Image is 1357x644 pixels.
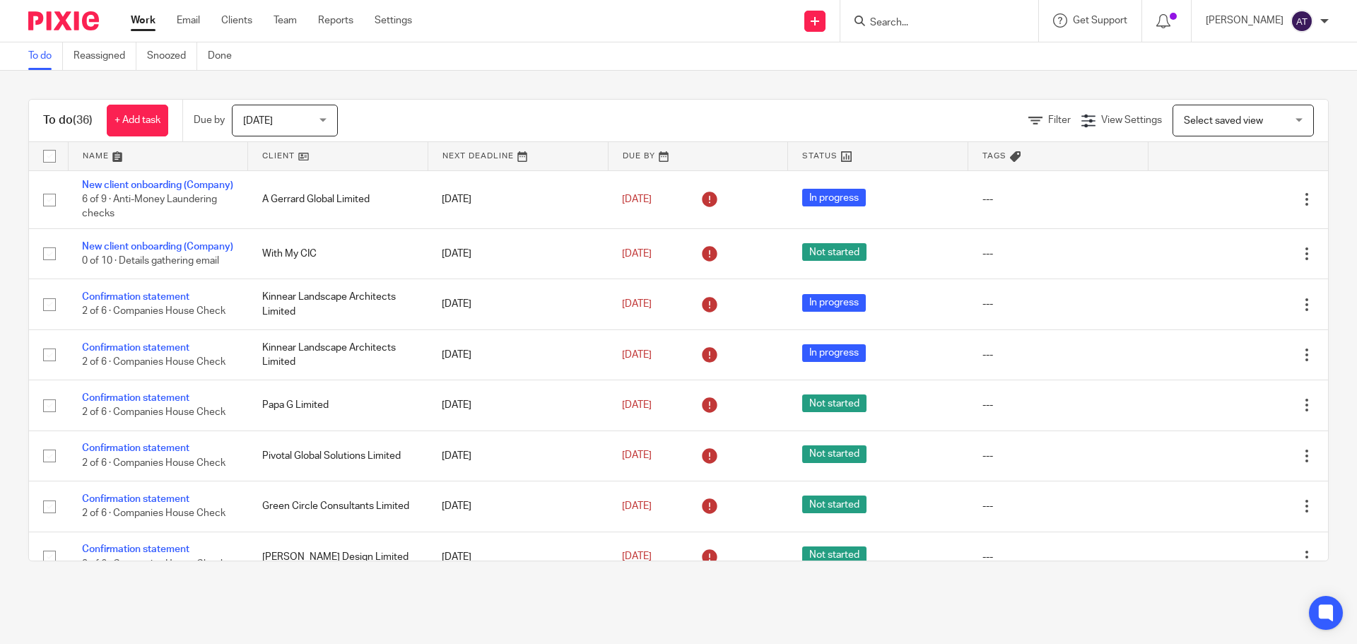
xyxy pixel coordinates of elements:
[982,499,1134,513] div: ---
[982,348,1134,362] div: ---
[428,279,608,329] td: [DATE]
[428,532,608,582] td: [DATE]
[82,292,189,302] a: Confirmation statement
[107,105,168,136] a: + Add task
[82,544,189,554] a: Confirmation statement
[982,247,1134,261] div: ---
[1291,10,1313,33] img: svg%3E
[248,279,428,329] td: Kinnear Landscape Architects Limited
[82,180,233,190] a: New client onboarding (Company)
[82,508,225,518] span: 2 of 6 · Companies House Check
[1073,16,1127,25] span: Get Support
[428,481,608,532] td: [DATE]
[622,194,652,204] span: [DATE]
[869,17,996,30] input: Search
[428,228,608,279] td: [DATE]
[428,380,608,431] td: [DATE]
[622,249,652,259] span: [DATE]
[802,496,867,513] span: Not started
[248,228,428,279] td: With My CIC
[82,559,225,569] span: 2 of 6 · Companies House Check
[622,451,652,461] span: [DATE]
[428,329,608,380] td: [DATE]
[82,494,189,504] a: Confirmation statement
[622,501,652,511] span: [DATE]
[318,13,353,28] a: Reports
[221,13,252,28] a: Clients
[982,192,1134,206] div: ---
[82,357,225,367] span: 2 of 6 · Companies House Check
[82,393,189,403] a: Confirmation statement
[131,13,155,28] a: Work
[248,532,428,582] td: [PERSON_NAME] Design Limited
[274,13,297,28] a: Team
[802,189,866,206] span: In progress
[82,408,225,418] span: 2 of 6 · Companies House Check
[982,550,1134,564] div: ---
[375,13,412,28] a: Settings
[74,42,136,70] a: Reassigned
[248,481,428,532] td: Green Circle Consultants Limited
[802,344,866,362] span: In progress
[248,431,428,481] td: Pivotal Global Solutions Limited
[982,449,1134,463] div: ---
[982,398,1134,412] div: ---
[82,256,219,266] span: 0 of 10 · Details gathering email
[194,113,225,127] p: Due by
[243,116,273,126] span: [DATE]
[1206,13,1283,28] p: [PERSON_NAME]
[428,170,608,228] td: [DATE]
[802,243,867,261] span: Not started
[28,42,63,70] a: To do
[802,546,867,564] span: Not started
[73,115,93,126] span: (36)
[802,294,866,312] span: In progress
[1048,115,1071,125] span: Filter
[1101,115,1162,125] span: View Settings
[802,394,867,412] span: Not started
[43,113,93,128] h1: To do
[248,380,428,431] td: Papa G Limited
[248,170,428,228] td: A Gerrard Global Limited
[82,443,189,453] a: Confirmation statement
[82,307,225,317] span: 2 of 6 · Companies House Check
[982,152,1006,160] span: Tags
[208,42,242,70] a: Done
[428,431,608,481] td: [DATE]
[82,194,217,219] span: 6 of 9 · Anti-Money Laundering checks
[177,13,200,28] a: Email
[82,458,225,468] span: 2 of 6 · Companies House Check
[82,343,189,353] a: Confirmation statement
[248,329,428,380] td: Kinnear Landscape Architects Limited
[622,299,652,309] span: [DATE]
[622,350,652,360] span: [DATE]
[982,297,1134,311] div: ---
[28,11,99,30] img: Pixie
[622,552,652,562] span: [DATE]
[622,400,652,410] span: [DATE]
[147,42,197,70] a: Snoozed
[802,445,867,463] span: Not started
[1184,116,1263,126] span: Select saved view
[82,242,233,252] a: New client onboarding (Company)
